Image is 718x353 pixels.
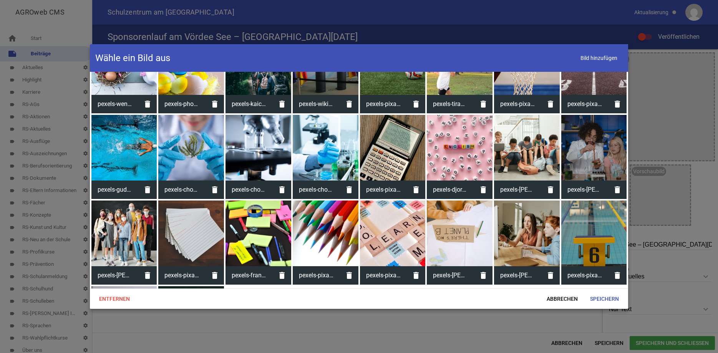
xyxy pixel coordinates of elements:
[608,266,627,285] i: delete
[138,266,157,285] i: delete
[91,94,139,114] span: pexels-wendy-van-zyl-1129444.jpg
[494,180,541,200] span: pexels-norma-mortenson-8457288.jpg
[575,50,623,66] span: Bild hinzufügen
[158,265,206,285] span: pexels-pixabay-268351.jpg
[407,266,425,285] i: delete
[293,94,340,114] span: pexels-wikimedia-commons-4666.jpg
[474,95,492,113] i: delete
[293,180,340,200] span: pexels-chokniti-khongchum-2280571.jpg
[427,265,474,285] span: pexels-anna-shvets-11286149.jpg
[138,181,157,199] i: delete
[427,94,474,114] span: pexels-tirachard-kumtanom-347134.jpg
[206,95,224,113] i: delete
[474,266,492,285] i: delete
[226,180,273,200] span: pexels-chokniti-khongchum-2280547.jpg
[427,180,474,200] span: pexels-djordje-vezilic-10549488.jpg
[293,265,340,285] span: pexels-pixabay-37539.jpg
[541,95,560,113] i: delete
[93,292,136,306] span: Entfernen
[91,265,139,285] span: pexels-max-fischer-5212364.jpg
[206,181,224,199] i: delete
[608,181,627,199] i: delete
[494,265,541,285] span: pexels-julia-m-cameron-4145354.jpg
[360,265,407,285] span: pexels-pixabay-256417.jpg
[561,265,609,285] span: pexels-pixabay-261060.jpg
[407,181,425,199] i: delete
[340,181,358,199] i: delete
[226,94,273,114] span: pexels-kaichieh-chan-917510.jpg
[474,181,492,199] i: delete
[273,181,291,199] i: delete
[158,180,206,200] span: pexels-chokniti-khongchum-2280568.jpg
[226,265,273,285] span: pexels-frans-van-heerden-632470.jpg
[584,292,625,306] span: Speichern
[340,266,358,285] i: delete
[95,52,170,64] h4: Wähle ein Bild aus
[494,94,541,114] span: pexels-pixabay-358042.jpg
[206,266,224,285] i: delete
[360,180,407,200] span: pexels-pixabay-220301.jpg
[340,95,358,113] i: delete
[158,94,206,114] span: pexels-photomix-company-96603.jpg
[360,94,407,114] span: pexels-pixabay-274506.jpg
[91,180,139,200] span: pexels-guduru-ajay-bhargav-863988.jpg
[541,292,584,306] span: Abbrechen
[541,181,560,199] i: delete
[541,266,560,285] i: delete
[407,95,425,113] i: delete
[138,95,157,113] i: delete
[561,180,609,200] span: pexels-tima-miroshnichenko-5427674.jpg
[273,266,291,285] i: delete
[273,95,291,113] i: delete
[561,94,609,114] span: pexels-pixabay-163444.jpg
[608,95,627,113] i: delete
